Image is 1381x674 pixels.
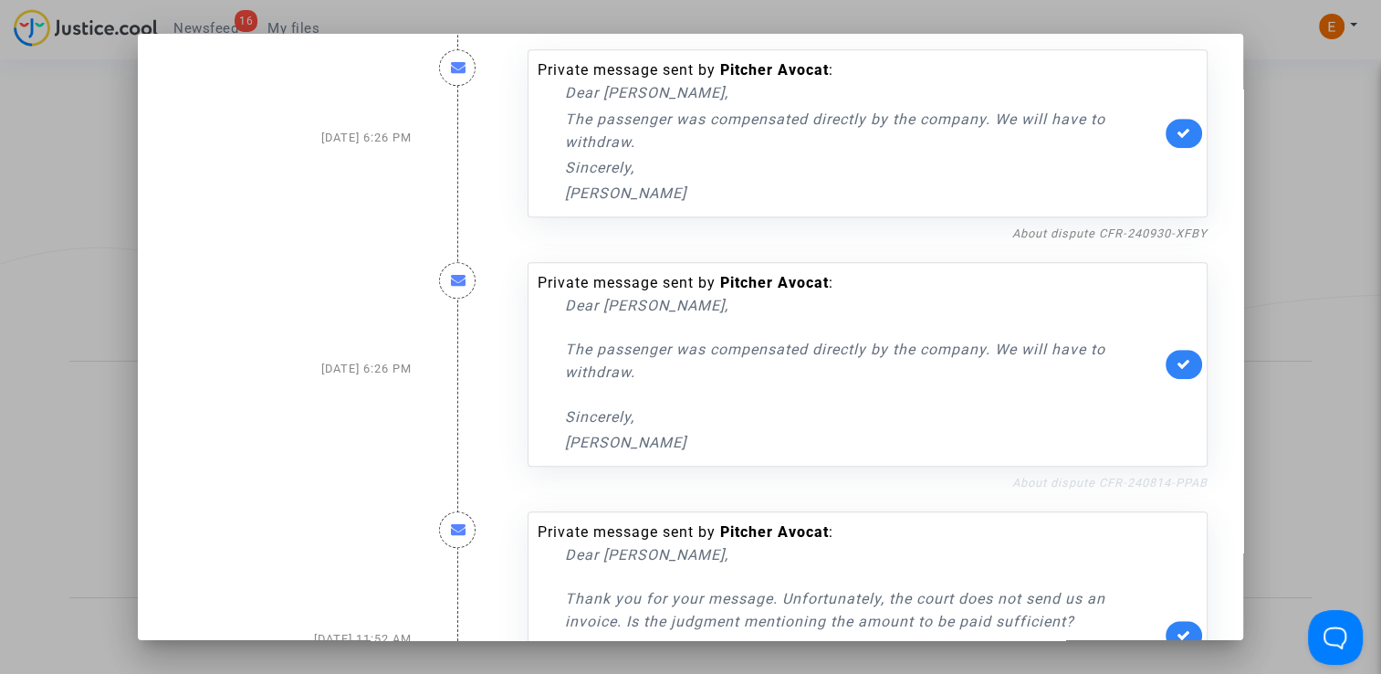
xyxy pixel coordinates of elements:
div: Private message sent by : [538,59,1161,205]
p: Sincerely, [565,156,1161,179]
b: Pitcher Avocat [720,523,829,541]
div: Private message sent by : [538,272,1161,454]
a: About dispute CFR-240814-PPAB [1012,476,1208,490]
b: Pitcher Avocat [720,61,829,79]
b: Pitcher Avocat [720,274,829,291]
div: [DATE] 6:26 PM [160,244,425,493]
div: [DATE] 6:26 PM [160,31,425,244]
p: Dear [PERSON_NAME], [565,81,1161,104]
p: The passenger was compensated directly by the company. We will have to withdraw. [565,108,1161,153]
p: Dear [PERSON_NAME], [565,294,1161,317]
p: The passenger was compensated directly by the company. We will have to withdraw. [565,338,1161,384]
p: [PERSON_NAME] [565,182,1161,205]
iframe: Help Scout Beacon - Open [1308,610,1363,665]
p: Thank you for your message. Unfortunately, the court does not send us an invoice. Is the judgment... [565,587,1161,633]
p: [PERSON_NAME] [565,431,1161,454]
p: Dear [PERSON_NAME], [565,543,1161,566]
p: Sincerely, [565,405,1161,428]
a: About dispute CFR-240930-XFBY [1012,226,1208,240]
